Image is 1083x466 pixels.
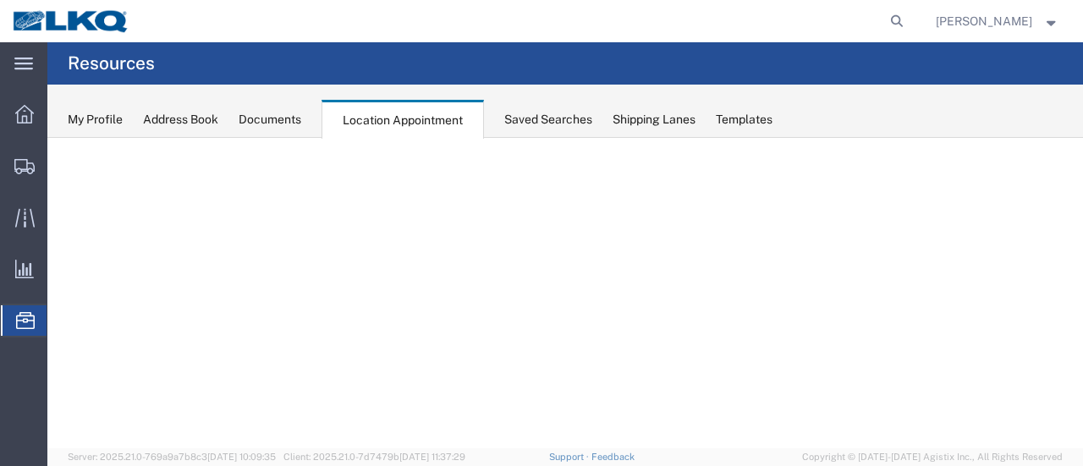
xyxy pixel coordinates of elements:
div: Address Book [143,111,218,129]
div: Saved Searches [504,111,592,129]
span: [DATE] 10:09:35 [207,452,276,462]
div: Shipping Lanes [613,111,695,129]
iframe: FS Legacy Container [47,138,1083,448]
span: Server: 2025.21.0-769a9a7b8c3 [68,452,276,462]
div: My Profile [68,111,123,129]
a: Support [549,452,591,462]
a: Feedback [591,452,635,462]
div: Location Appointment [322,100,484,139]
div: Templates [716,111,772,129]
img: logo [12,8,130,34]
h4: Resources [68,42,155,85]
span: Copyright © [DATE]-[DATE] Agistix Inc., All Rights Reserved [802,450,1063,464]
span: Marc Metzger [936,12,1032,30]
div: Documents [239,111,301,129]
span: [DATE] 11:37:29 [399,452,465,462]
button: [PERSON_NAME] [935,11,1060,31]
span: Client: 2025.21.0-7d7479b [283,452,465,462]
